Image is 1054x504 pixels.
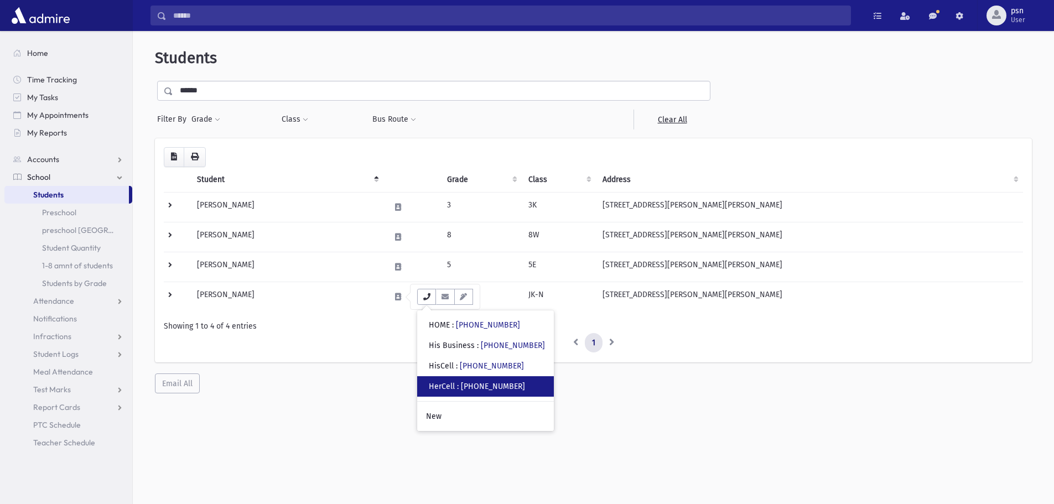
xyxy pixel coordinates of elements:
th: Student: activate to sort column descending [190,167,383,193]
td: 3K [522,192,596,222]
a: Test Marks [4,381,132,398]
a: PTC Schedule [4,416,132,434]
a: [PHONE_NUMBER] [461,382,525,391]
td: [PERSON_NAME] [190,222,383,252]
div: HerCell [429,381,525,392]
span: My Reports [27,128,67,138]
a: Student Logs [4,345,132,363]
td: [STREET_ADDRESS][PERSON_NAME][PERSON_NAME] [596,192,1023,222]
input: Search [167,6,850,25]
a: New [417,406,554,427]
button: Class [281,110,309,129]
a: Time Tracking [4,71,132,89]
td: [PERSON_NAME] [190,192,383,222]
a: Students [4,186,129,204]
td: [PERSON_NAME] [190,282,383,311]
a: Students by Grade [4,274,132,292]
span: Filter By [157,113,191,125]
button: CSV [164,147,184,167]
td: [STREET_ADDRESS][PERSON_NAME][PERSON_NAME] [596,252,1023,282]
span: Attendance [33,296,74,306]
td: JK-N [440,282,522,311]
button: Email All [155,373,200,393]
a: Home [4,44,132,62]
td: 5 [440,252,522,282]
a: [PHONE_NUMBER] [481,341,545,350]
a: [PHONE_NUMBER] [460,361,524,371]
a: School [4,168,132,186]
span: User [1011,15,1025,24]
td: JK-N [522,282,596,311]
a: My Reports [4,124,132,142]
div: His Business [429,340,545,351]
span: Time Tracking [27,75,77,85]
span: Notifications [33,314,77,324]
div: Showing 1 to 4 of 4 entries [164,320,1023,332]
a: My Appointments [4,106,132,124]
a: Attendance [4,292,132,310]
span: Students [33,190,64,200]
a: Report Cards [4,398,132,416]
button: Grade [191,110,221,129]
a: Preschool [4,204,132,221]
a: My Tasks [4,89,132,106]
button: Print [184,147,206,167]
td: 8W [522,222,596,252]
span: Meal Attendance [33,367,93,377]
span: Teacher Schedule [33,438,95,448]
a: [PHONE_NUMBER] [456,320,520,330]
td: [PERSON_NAME] [190,252,383,282]
div: HOME [429,319,520,331]
span: Test Marks [33,385,71,394]
th: Class: activate to sort column ascending [522,167,596,193]
img: AdmirePro [9,4,72,27]
a: preschool [GEOGRAPHIC_DATA] [4,221,132,239]
span: psn [1011,7,1025,15]
td: 5E [522,252,596,282]
a: Student Quantity [4,239,132,257]
span: : [477,341,479,350]
span: Infractions [33,331,71,341]
a: Accounts [4,150,132,168]
a: Clear All [634,110,710,129]
span: My Appointments [27,110,89,120]
button: Email Templates [454,289,473,305]
th: Address: activate to sort column ascending [596,167,1023,193]
div: HisCell [429,360,524,372]
span: Student Logs [33,349,79,359]
td: 3 [440,192,522,222]
span: PTC Schedule [33,420,81,430]
span: School [27,172,50,182]
a: Teacher Schedule [4,434,132,451]
td: [STREET_ADDRESS][PERSON_NAME][PERSON_NAME] [596,282,1023,311]
a: 1-8 amnt of students [4,257,132,274]
th: Grade: activate to sort column ascending [440,167,522,193]
td: [STREET_ADDRESS][PERSON_NAME][PERSON_NAME] [596,222,1023,252]
span: : [452,320,454,330]
span: Report Cards [33,402,80,412]
span: : [456,361,458,371]
span: Students [155,49,217,67]
span: My Tasks [27,92,58,102]
td: 8 [440,222,522,252]
button: Bus Route [372,110,417,129]
span: Accounts [27,154,59,164]
a: Notifications [4,310,132,328]
a: Meal Attendance [4,363,132,381]
a: 1 [585,333,603,353]
a: Infractions [4,328,132,345]
span: : [457,382,459,391]
span: Home [27,48,48,58]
